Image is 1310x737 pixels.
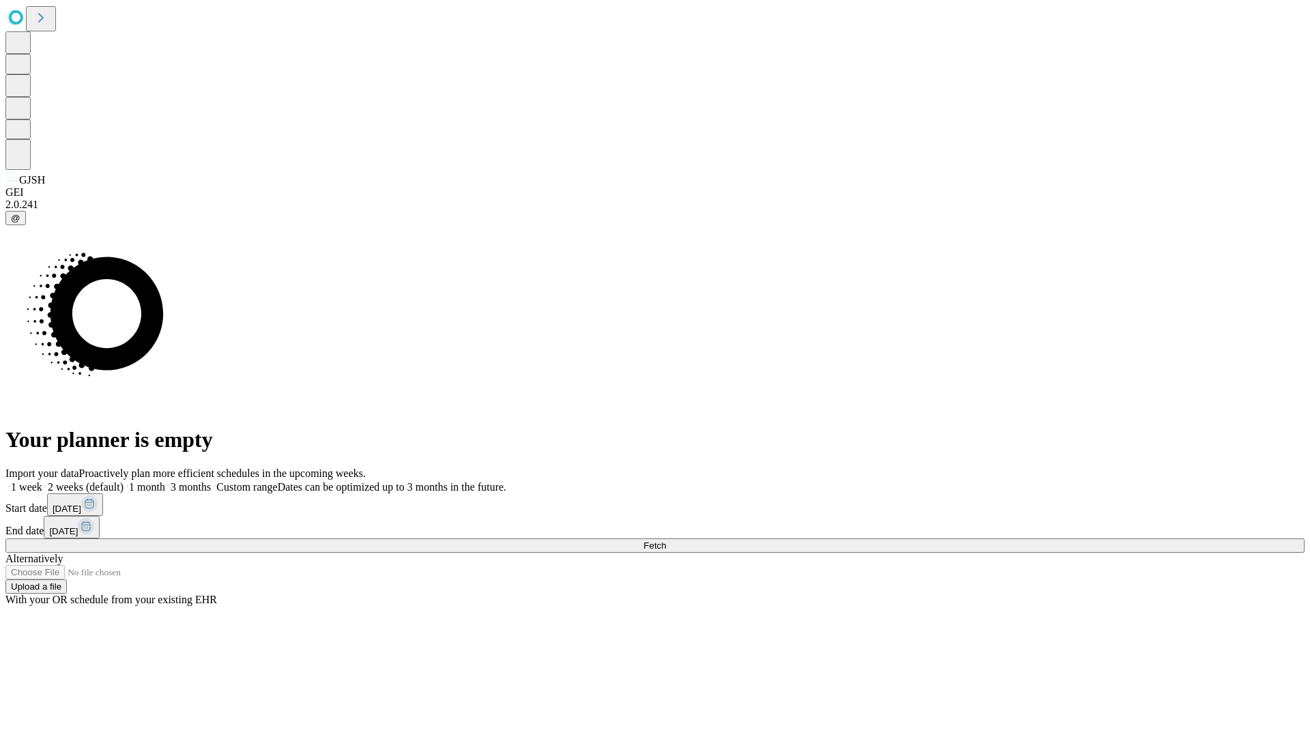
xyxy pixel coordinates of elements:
span: Dates can be optimized up to 3 months in the future. [278,481,506,493]
span: With your OR schedule from your existing EHR [5,594,217,605]
span: Custom range [216,481,277,493]
span: 1 month [129,481,165,493]
button: [DATE] [47,493,103,516]
span: Import your data [5,467,79,479]
button: Upload a file [5,579,67,594]
span: Proactively plan more efficient schedules in the upcoming weeks. [79,467,366,479]
button: @ [5,211,26,225]
div: GEI [5,186,1305,199]
span: 2 weeks (default) [48,481,123,493]
div: Start date [5,493,1305,516]
span: 3 months [171,481,211,493]
h1: Your planner is empty [5,427,1305,452]
span: @ [11,213,20,223]
div: 2.0.241 [5,199,1305,211]
span: GJSH [19,174,45,186]
span: 1 week [11,481,42,493]
span: Fetch [643,540,666,551]
div: End date [5,516,1305,538]
span: [DATE] [49,526,78,536]
span: Alternatively [5,553,63,564]
span: [DATE] [53,504,81,514]
button: Fetch [5,538,1305,553]
button: [DATE] [44,516,100,538]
